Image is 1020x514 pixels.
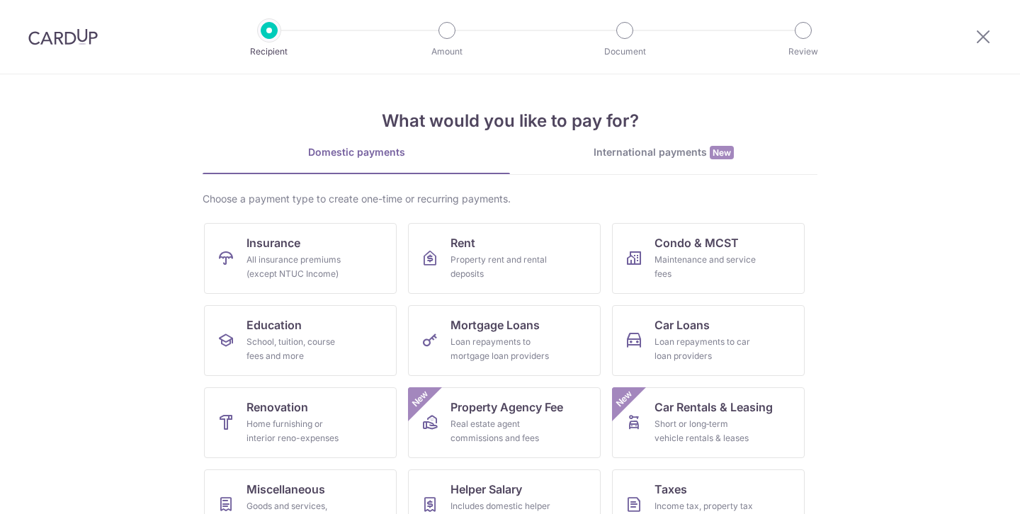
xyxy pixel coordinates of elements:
[246,417,348,445] div: Home furnishing or interior reno-expenses
[450,417,552,445] div: Real estate agent commissions and fees
[510,145,817,160] div: International payments
[612,387,805,458] a: Car Rentals & LeasingShort or long‑term vehicle rentals & leasesNew
[246,234,300,251] span: Insurance
[204,223,397,294] a: InsuranceAll insurance premiums (except NTUC Income)
[654,316,710,333] span: Car Loans
[654,253,756,281] div: Maintenance and service fees
[203,108,817,134] h4: What would you like to pay for?
[246,253,348,281] div: All insurance premiums (except NTUC Income)
[654,481,687,498] span: Taxes
[612,223,805,294] a: Condo & MCSTMaintenance and service fees
[28,28,98,45] img: CardUp
[203,145,510,159] div: Domestic payments
[246,481,325,498] span: Miscellaneous
[450,253,552,281] div: Property rent and rental deposits
[450,335,552,363] div: Loan repayments to mortgage loan providers
[654,417,756,445] div: Short or long‑term vehicle rentals & leases
[409,387,432,411] span: New
[450,316,540,333] span: Mortgage Loans
[710,146,734,159] span: New
[572,45,677,59] p: Document
[204,305,397,376] a: EducationSchool, tuition, course fees and more
[217,45,322,59] p: Recipient
[246,399,308,416] span: Renovation
[450,481,522,498] span: Helper Salary
[450,234,475,251] span: Rent
[408,305,601,376] a: Mortgage LoansLoan repayments to mortgage loan providers
[751,45,856,59] p: Review
[246,316,302,333] span: Education
[654,335,756,363] div: Loan repayments to car loan providers
[450,399,563,416] span: Property Agency Fee
[246,335,348,363] div: School, tuition, course fees and more
[613,387,636,411] span: New
[654,234,739,251] span: Condo & MCST
[612,305,805,376] a: Car LoansLoan repayments to car loan providers
[395,45,499,59] p: Amount
[654,399,773,416] span: Car Rentals & Leasing
[204,387,397,458] a: RenovationHome furnishing or interior reno-expenses
[408,223,601,294] a: RentProperty rent and rental deposits
[408,387,601,458] a: Property Agency FeeReal estate agent commissions and feesNew
[203,192,817,206] div: Choose a payment type to create one-time or recurring payments.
